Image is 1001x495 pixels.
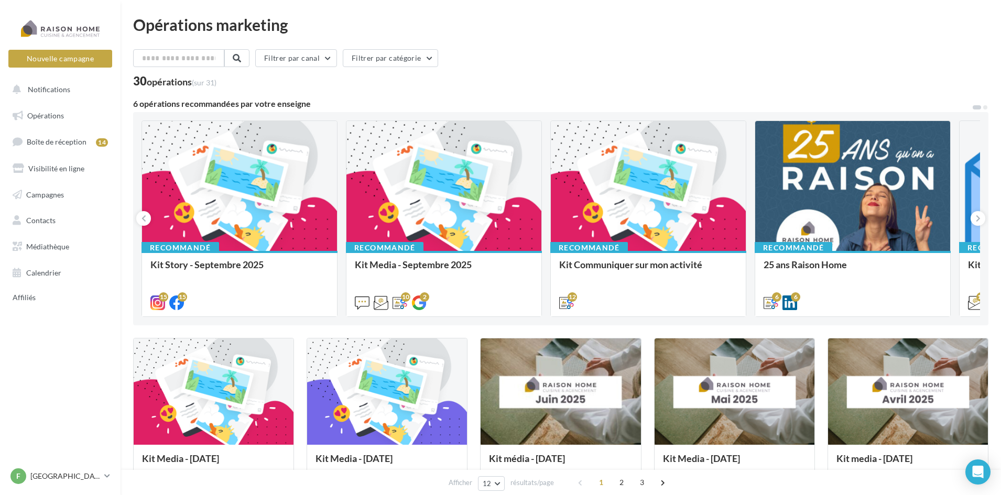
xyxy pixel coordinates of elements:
span: Boîte de réception [27,137,86,146]
div: Recommandé [142,242,219,254]
div: Kit Media - [DATE] [663,453,806,474]
button: 12 [478,476,505,491]
span: Affiliés [13,293,36,302]
div: Kit Media - Septembre 2025 [355,259,533,280]
button: Filtrer par canal [255,49,337,67]
div: Kit Media - [DATE] [142,453,285,474]
a: Campagnes [6,184,114,206]
div: Kit Communiquer sur mon activité [559,259,737,280]
span: résultats/page [510,478,554,488]
a: F [GEOGRAPHIC_DATA] [8,466,112,486]
a: Médiathèque [6,236,114,258]
div: 14 [96,138,108,147]
div: Kit Story - Septembre 2025 [150,259,329,280]
div: 15 [178,292,187,302]
span: 1 [593,474,610,491]
span: 2 [613,474,630,491]
span: Opérations [27,111,64,120]
a: Contacts [6,210,114,232]
span: (sur 31) [192,78,216,87]
div: Kit média - [DATE] [489,453,632,474]
div: 10 [401,292,410,302]
a: Opérations [6,105,114,127]
div: Recommandé [755,242,832,254]
a: Visibilité en ligne [6,158,114,180]
div: Recommandé [346,242,423,254]
div: 12 [976,292,986,302]
span: Afficher [449,478,472,488]
p: [GEOGRAPHIC_DATA] [30,471,100,481]
span: Notifications [28,85,70,94]
div: Open Intercom Messenger [965,459,991,485]
a: Affiliés [6,288,114,306]
div: 6 [791,292,800,302]
a: Calendrier [6,262,114,284]
button: Filtrer par catégorie [343,49,438,67]
span: Contacts [26,216,56,225]
div: 15 [159,292,168,302]
div: Opérations marketing [133,17,988,32]
div: Kit Media - [DATE] [315,453,459,474]
a: Boîte de réception14 [6,130,114,153]
div: 6 opérations recommandées par votre enseigne [133,100,972,108]
button: Notifications [6,79,110,101]
div: 30 [133,75,216,87]
span: Visibilité en ligne [28,164,84,173]
span: 12 [483,479,492,488]
button: Nouvelle campagne [8,50,112,68]
div: 6 [772,292,781,302]
span: 3 [634,474,650,491]
span: Médiathèque [26,242,69,251]
div: 12 [568,292,577,302]
div: 2 [420,292,429,302]
span: Campagnes [26,190,64,199]
div: opérations [147,77,216,86]
div: 25 ans Raison Home [764,259,942,280]
div: Kit media - [DATE] [836,453,980,474]
span: Calendrier [26,268,61,277]
div: Recommandé [550,242,628,254]
span: F [16,471,20,481]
